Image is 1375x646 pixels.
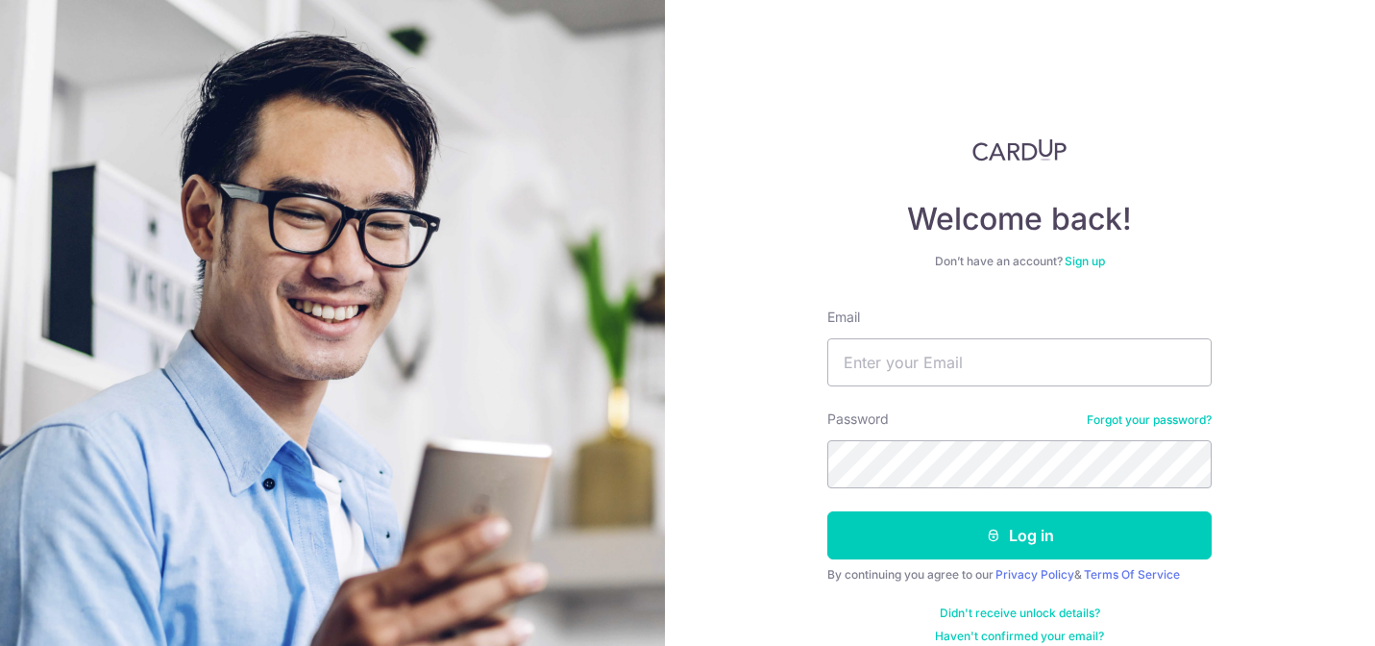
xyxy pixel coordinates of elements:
a: Didn't receive unlock details? [940,606,1100,621]
label: Password [827,410,889,429]
div: By continuing you agree to our & [827,567,1212,583]
div: Don’t have an account? [827,254,1212,269]
button: Log in [827,511,1212,559]
input: Enter your Email [827,338,1212,386]
a: Sign up [1065,254,1105,268]
a: Haven't confirmed your email? [935,629,1104,644]
h4: Welcome back! [827,200,1212,238]
a: Forgot your password? [1087,412,1212,428]
a: Privacy Policy [995,567,1074,582]
img: CardUp Logo [972,138,1067,161]
label: Email [827,308,860,327]
a: Terms Of Service [1084,567,1180,582]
